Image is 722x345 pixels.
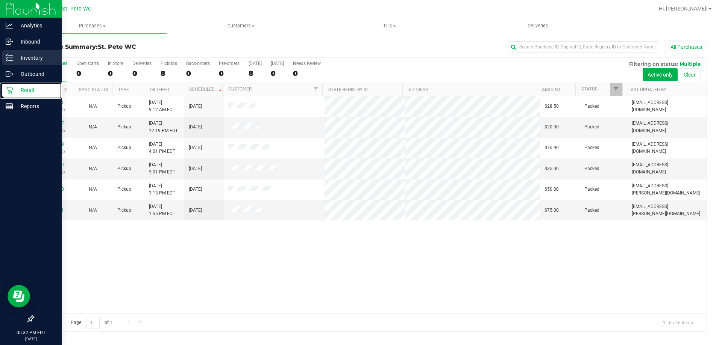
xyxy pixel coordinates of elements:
a: Status [581,86,598,92]
input: Search Purchase ID, Original ID, State Registry ID or Customer Name... [508,41,658,53]
button: All Purchases [666,41,707,53]
span: [EMAIL_ADDRESS][PERSON_NAME][DOMAIN_NAME] [632,203,702,217]
button: N/A [89,124,97,131]
span: [EMAIL_ADDRESS][DOMAIN_NAME] [632,120,702,134]
span: [DATE] [189,207,202,214]
span: [DATE] 9:12 AM EDT [149,99,175,113]
span: [DATE] 1:56 PM EDT [149,203,175,217]
div: 0 [186,69,210,78]
span: Packed [584,207,599,214]
span: [DATE] 12:19 PM EDT [149,120,178,134]
a: Scheduled [189,87,223,92]
span: Not Applicable [89,124,97,130]
a: 11836319 [43,162,64,167]
span: Hi, [PERSON_NAME]! [659,6,708,12]
span: [DATE] [189,144,202,151]
div: PickUps [161,61,177,66]
span: [DATE] [189,165,202,172]
span: Pickup [117,186,131,193]
a: 11834237 [43,121,64,126]
a: 11835590 [43,187,64,192]
button: Clear [679,68,701,81]
a: 11834961 [43,208,64,213]
a: Sync Status [79,87,108,92]
button: N/A [89,165,97,172]
span: Pickup [117,103,131,110]
p: Retail [13,86,58,95]
p: 05:32 PM EDT [3,329,58,336]
div: 8 [161,69,177,78]
span: Packed [584,186,599,193]
a: Last Updated By [628,87,666,92]
iframe: Resource center [8,285,30,307]
span: [EMAIL_ADDRESS][DOMAIN_NAME] [632,99,702,113]
span: 1 - 6 of 6 items [657,317,699,328]
inline-svg: Analytics [6,22,13,29]
p: Inbound [13,37,58,46]
th: Address [402,83,536,96]
span: $20.30 [545,124,559,131]
a: Type [118,87,129,92]
a: Customer [228,86,252,92]
span: St. Pete WC [62,6,91,12]
span: Tills [315,23,463,29]
a: Customers [167,18,315,34]
span: $75.00 [545,207,559,214]
button: N/A [89,186,97,193]
button: N/A [89,207,97,214]
inline-svg: Reports [6,102,13,110]
span: Multiple [680,61,701,67]
h3: Purchase Summary: [33,44,258,50]
span: [DATE] [189,103,202,110]
div: 0 [108,69,123,78]
span: $50.00 [545,186,559,193]
div: 0 [271,69,284,78]
div: 0 [293,69,321,78]
span: Filtering on status: [629,61,678,67]
span: [DATE] 3:13 PM EDT [149,182,175,197]
span: [DATE] [189,186,202,193]
p: Outbound [13,69,58,78]
button: N/A [89,144,97,151]
inline-svg: Outbound [6,70,13,78]
button: Active only [643,68,678,81]
div: 0 [219,69,240,78]
span: [EMAIL_ADDRESS][DOMAIN_NAME] [632,141,702,155]
span: Packed [584,124,599,131]
span: Not Applicable [89,208,97,213]
a: Filter [610,83,622,96]
div: Pre-orders [219,61,240,66]
a: Purchases [18,18,167,34]
a: Amount [542,87,561,92]
div: 0 [76,69,99,78]
span: Purchases [18,23,167,29]
span: $70.90 [545,144,559,151]
div: Open Carts [76,61,99,66]
a: State Registry ID [328,87,368,92]
div: In Store [108,61,123,66]
span: [DATE] [189,124,202,131]
a: 11832651 [43,100,64,105]
span: [EMAIL_ADDRESS][PERSON_NAME][DOMAIN_NAME] [632,182,702,197]
div: [DATE] [249,61,262,66]
span: [DATE] 4:01 PM EDT [149,141,175,155]
p: [DATE] [3,336,58,342]
a: Ordered [150,87,169,92]
div: 8 [249,69,262,78]
p: Inventory [13,53,58,62]
span: $28.50 [545,103,559,110]
a: Deliveries [464,18,612,34]
div: Deliveries [132,61,152,66]
span: Not Applicable [89,187,97,192]
span: Pickup [117,207,131,214]
a: Filter [310,83,322,96]
span: Pickup [117,165,131,172]
span: Packed [584,165,599,172]
span: Not Applicable [89,166,97,171]
span: Pickup [117,124,131,131]
input: 1 [86,317,100,328]
span: [DATE] 5:01 PM EDT [149,161,175,176]
button: N/A [89,103,97,110]
span: St. Pete WC [98,43,136,50]
div: Needs Review [293,61,321,66]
